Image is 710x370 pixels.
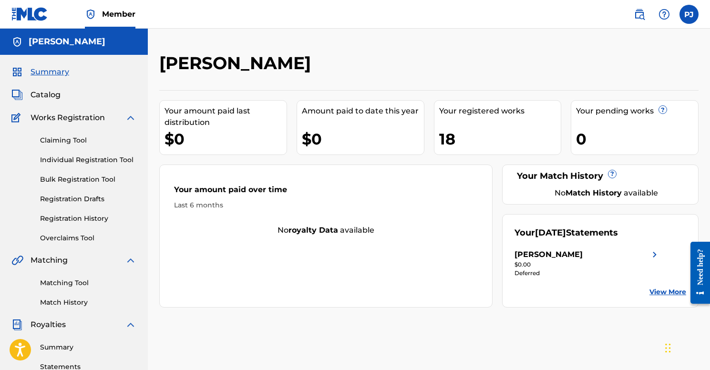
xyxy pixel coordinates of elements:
[576,105,698,117] div: Your pending works
[11,319,23,330] img: Royalties
[683,234,710,311] iframe: Resource Center
[40,278,136,288] a: Matching Tool
[679,5,699,24] div: User Menu
[634,9,645,20] img: search
[662,324,710,370] iframe: Chat Widget
[576,128,698,150] div: 0
[649,249,660,260] img: right chevron icon
[165,105,287,128] div: Your amount paid last distribution
[40,214,136,224] a: Registration History
[288,226,338,235] strong: royalty data
[11,89,23,101] img: Catalog
[11,66,23,78] img: Summary
[11,89,61,101] a: CatalogCatalog
[608,170,616,178] span: ?
[514,260,660,269] div: $0.00
[11,112,24,123] img: Works Registration
[514,269,660,277] div: Deferred
[125,255,136,266] img: expand
[11,36,23,48] img: Accounts
[655,5,674,24] div: Help
[40,233,136,243] a: Overclaims Tool
[514,249,660,277] a: [PERSON_NAME]right chevron icon$0.00Deferred
[439,128,561,150] div: 18
[31,255,68,266] span: Matching
[514,226,618,239] div: Your Statements
[159,52,316,74] h2: [PERSON_NAME]
[31,319,66,330] span: Royalties
[535,227,566,238] span: [DATE]
[31,66,69,78] span: Summary
[302,105,424,117] div: Amount paid to date this year
[11,66,69,78] a: SummarySummary
[31,112,105,123] span: Works Registration
[659,9,670,20] img: help
[174,184,478,200] div: Your amount paid over time
[31,89,61,101] span: Catalog
[40,155,136,165] a: Individual Registration Tool
[174,200,478,210] div: Last 6 months
[649,287,686,297] a: View More
[40,298,136,308] a: Match History
[514,249,583,260] div: [PERSON_NAME]
[526,187,686,199] div: No available
[85,9,96,20] img: Top Rightsholder
[302,128,424,150] div: $0
[630,5,649,24] a: Public Search
[11,255,23,266] img: Matching
[125,319,136,330] img: expand
[40,135,136,145] a: Claiming Tool
[40,175,136,185] a: Bulk Registration Tool
[11,7,48,21] img: MLC Logo
[125,112,136,123] img: expand
[40,342,136,352] a: Summary
[102,9,135,20] span: Member
[29,36,105,47] h5: PAUL JESSE
[165,128,287,150] div: $0
[160,225,492,236] div: No available
[659,106,667,113] span: ?
[665,334,671,362] div: Drag
[514,170,686,183] div: Your Match History
[566,188,622,197] strong: Match History
[439,105,561,117] div: Your registered works
[40,194,136,204] a: Registration Drafts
